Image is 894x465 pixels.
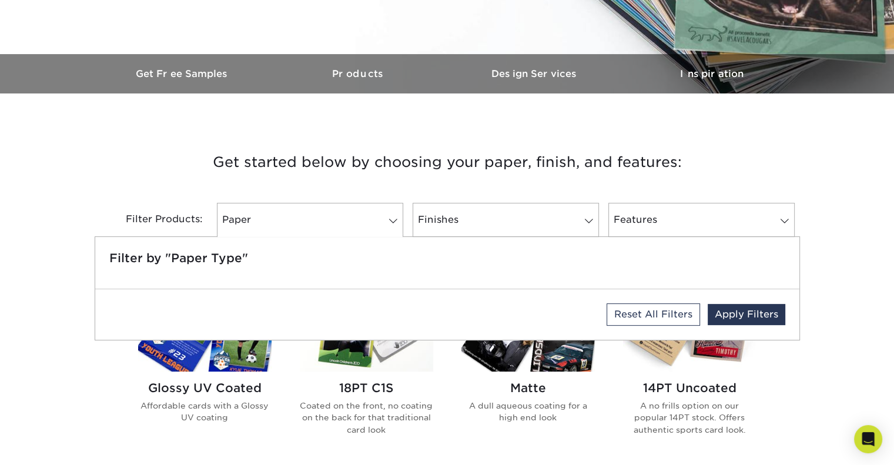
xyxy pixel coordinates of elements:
h2: Matte [461,381,595,395]
h2: Glossy UV Coated [138,381,272,395]
a: 14PT Uncoated Trading Cards 14PT Uncoated A no frills option on our popular 14PT stock. Offers au... [623,279,756,454]
a: Get Free Samples [95,54,271,93]
a: Design Services [447,54,624,93]
p: A dull aqueous coating for a high end look [461,400,595,424]
div: Filter Products: [95,203,212,237]
h2: 18PT C1S [300,381,433,395]
div: Open Intercom Messenger [854,425,882,453]
a: Glossy UV Coated Trading Cards Glossy UV Coated Affordable cards with a Glossy UV coating [138,279,272,454]
a: Reset All Filters [607,303,700,326]
h2: 14PT Uncoated [623,381,756,395]
h3: Products [271,68,447,79]
h3: Get Free Samples [95,68,271,79]
a: Paper [217,203,403,237]
h3: Inspiration [624,68,800,79]
h3: Get started below by choosing your paper, finish, and features: [103,136,791,189]
p: Coated on the front, no coating on the back for that traditional card look [300,400,433,436]
p: A no frills option on our popular 14PT stock. Offers authentic sports card look. [623,400,756,436]
a: Inspiration [624,54,800,93]
a: Apply Filters [708,304,785,325]
a: Matte Trading Cards Matte A dull aqueous coating for a high end look [461,279,595,454]
a: Finishes [413,203,599,237]
p: Affordable cards with a Glossy UV coating [138,400,272,424]
h5: Filter by "Paper Type" [109,251,785,265]
a: Features [608,203,795,237]
a: Products [271,54,447,93]
a: 18PT C1S Trading Cards 18PT C1S Coated on the front, no coating on the back for that traditional ... [300,279,433,454]
h3: Design Services [447,68,624,79]
iframe: Google Customer Reviews [3,429,100,461]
